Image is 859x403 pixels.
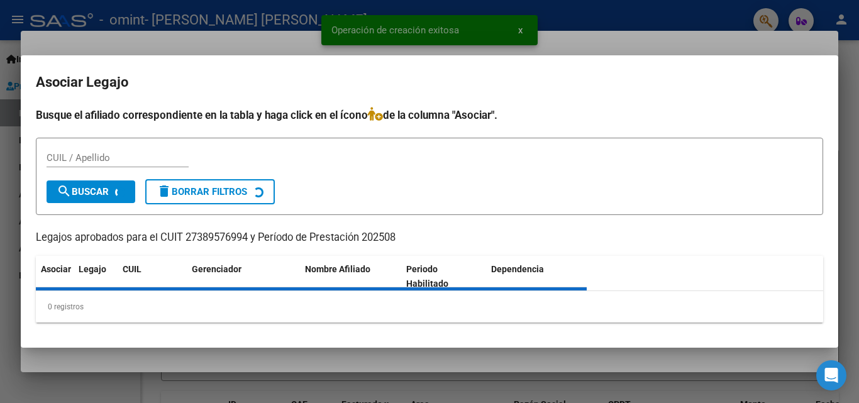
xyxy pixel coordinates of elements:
[123,264,141,274] span: CUIL
[401,256,486,297] datatable-header-cell: Periodo Habilitado
[187,256,300,297] datatable-header-cell: Gerenciador
[305,264,370,274] span: Nombre Afiliado
[486,256,587,297] datatable-header-cell: Dependencia
[816,360,846,390] div: Open Intercom Messenger
[36,256,74,297] datatable-header-cell: Asociar
[157,184,172,199] mat-icon: delete
[57,184,72,199] mat-icon: search
[47,180,135,203] button: Buscar
[300,256,401,297] datatable-header-cell: Nombre Afiliado
[74,256,118,297] datatable-header-cell: Legajo
[36,230,823,246] p: Legajos aprobados para el CUIT 27389576994 y Período de Prestación 202508
[491,264,544,274] span: Dependencia
[41,264,71,274] span: Asociar
[79,264,106,274] span: Legajo
[406,264,448,289] span: Periodo Habilitado
[36,291,823,323] div: 0 registros
[145,179,275,204] button: Borrar Filtros
[192,264,241,274] span: Gerenciador
[36,70,823,94] h2: Asociar Legajo
[36,107,823,123] h4: Busque el afiliado correspondiente en la tabla y haga click en el ícono de la columna "Asociar".
[118,256,187,297] datatable-header-cell: CUIL
[157,186,247,197] span: Borrar Filtros
[57,186,109,197] span: Buscar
